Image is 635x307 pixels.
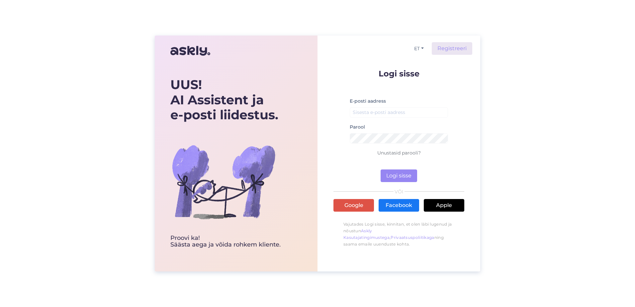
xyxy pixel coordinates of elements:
[394,189,405,194] span: VÕI
[170,129,277,235] img: bg-askly
[424,199,464,212] a: Apple
[411,44,426,53] button: ET
[350,98,386,105] label: E-posti aadress
[333,218,464,251] p: Vajutades Logi sisse, kinnitan, et olen läbi lugenud ja nõustun , ning saama emaile uuenduste kohta.
[343,228,390,240] a: Askly Kasutajatingimustega
[170,77,281,123] div: UUS! AI Assistent ja e-posti liidestus.
[350,124,365,131] label: Parool
[333,199,374,212] a: Google
[379,199,419,212] a: Facebook
[381,169,417,182] button: Logi sisse
[350,107,448,118] input: Sisesta e-posti aadress
[170,235,281,248] div: Proovi ka! Säästa aega ja võida rohkem kliente.
[377,150,421,156] a: Unustasid parooli?
[432,42,472,55] a: Registreeri
[391,235,434,240] a: Privaatsuspoliitikaga
[170,43,210,59] img: Askly
[333,69,464,78] p: Logi sisse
